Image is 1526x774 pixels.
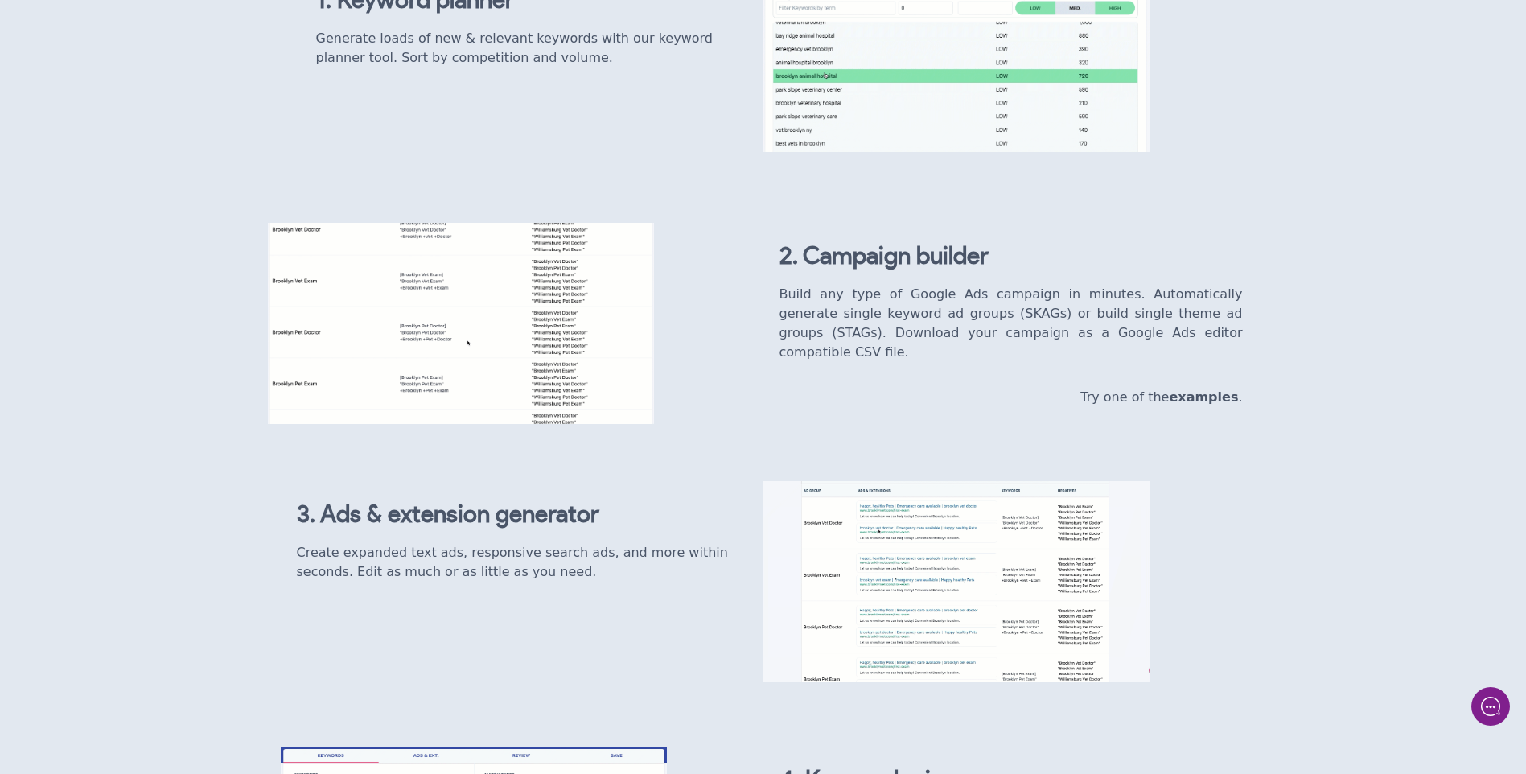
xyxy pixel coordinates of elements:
[1471,687,1510,726] iframe: gist-messenger-bubble-iframe
[268,223,654,424] img: SKAG campaign builder
[24,78,298,104] h1: Welcome to Fiuti!
[1080,389,1238,405] a: Try one of theexamples
[25,187,297,220] button: New conversation
[297,503,599,527] b: 3. Ads & extension generator
[297,543,747,582] p: Create expanded text ads, responsive search ads, and more within seconds. Edit as much or as litt...
[763,481,1150,682] img: Extension Generator
[779,245,989,269] b: 2. Campaign builder
[104,197,193,210] span: New conversation
[1169,389,1238,405] b: examples
[316,29,747,68] p: Generate loads of new & relevant keywords with our keyword planner tool. Sort by competition and ...
[779,388,1243,407] p: .
[779,285,1243,362] p: Build any type of Google Ads campaign in minutes. Automatically generate single keyword ad groups...
[24,107,298,159] h2: Can I help you with anything?
[134,562,204,573] span: We run on Gist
